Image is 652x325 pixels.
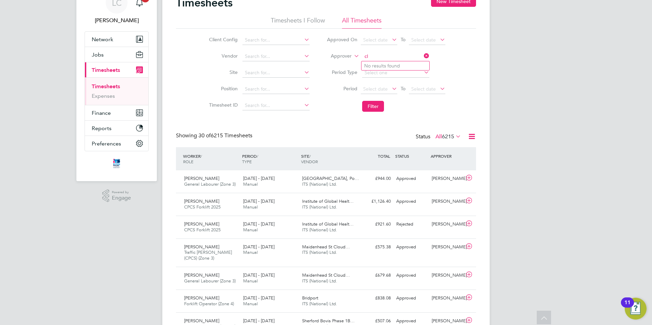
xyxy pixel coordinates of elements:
label: Approver [321,53,352,60]
button: Network [85,32,148,47]
span: General Labourer (Zone 3) [184,278,236,284]
div: [PERSON_NAME] [429,173,464,184]
span: To [399,84,407,93]
label: Timesheet ID [207,102,238,108]
span: / [257,153,258,159]
span: ROLE [183,159,193,164]
span: [PERSON_NAME] [184,272,219,278]
button: Preferences [85,136,148,151]
span: Network [92,36,113,43]
input: Search for... [242,84,310,94]
span: To [399,35,407,44]
input: Search for... [242,35,310,45]
div: £575.38 [358,242,394,253]
div: Status [416,132,462,142]
div: £921.60 [358,219,394,230]
span: Preferences [92,140,121,147]
label: Site [207,69,238,75]
span: VENDOR [301,159,318,164]
button: Jobs [85,47,148,62]
span: Bridport [302,295,318,301]
span: [DATE] - [DATE] [243,295,275,301]
span: [GEOGRAPHIC_DATA], Po… [302,175,359,181]
div: [PERSON_NAME] [429,293,464,304]
span: Manual [243,181,258,187]
a: Timesheets [92,83,120,90]
span: / [201,153,202,159]
div: 11 [624,303,631,311]
span: Reports [92,125,112,131]
label: Position [207,86,238,92]
div: £679.68 [358,270,394,281]
button: Finance [85,105,148,120]
a: Go to home page [85,158,149,169]
li: No results found [361,61,429,70]
span: [PERSON_NAME] [184,221,219,227]
span: General Labourer (Zone 3) [184,181,236,187]
span: Maidenhead St Cloud… [302,272,350,278]
span: [PERSON_NAME] [184,198,219,204]
span: [DATE] - [DATE] [243,244,275,250]
span: ITS (National) Ltd. [302,278,337,284]
div: £1,126.40 [358,196,394,207]
div: £944.00 [358,173,394,184]
label: Vendor [207,53,238,59]
span: Traffic [PERSON_NAME] (CPCS) (Zone 3) [184,249,232,261]
input: Search for... [242,68,310,78]
span: CPCS Forklift 2025 [184,227,221,233]
span: Manual [243,301,258,307]
label: Approved On [327,36,357,43]
div: [PERSON_NAME] [429,219,464,230]
button: Timesheets [85,62,148,77]
div: APPROVER [429,150,464,162]
span: Institute of Global Healt… [302,198,354,204]
span: ITS (National) Ltd. [302,227,337,233]
span: 6215 Timesheets [198,132,252,139]
div: [PERSON_NAME] [429,270,464,281]
span: [PERSON_NAME] [184,318,219,324]
input: Select one [362,68,429,78]
div: £838.08 [358,293,394,304]
span: Engage [112,195,131,201]
button: Open Resource Center, 11 new notifications [625,298,647,320]
span: [PERSON_NAME] [184,244,219,250]
input: Search for... [242,52,310,61]
a: Powered byEngage [102,189,131,202]
span: Select date [363,37,388,43]
span: Timesheets [92,67,120,73]
img: itsconstruction-logo-retina.png [112,158,121,169]
span: CPCS Forklift 2025 [184,204,221,210]
div: SITE [299,150,358,168]
span: [DATE] - [DATE] [243,175,275,181]
a: Expenses [92,93,115,99]
span: / [309,153,311,159]
span: Finance [92,110,111,116]
span: Manual [243,204,258,210]
span: [PERSON_NAME] [184,295,219,301]
span: Sherford Bovis Phase 1B… [302,318,355,324]
span: Louis Crawford [85,16,149,25]
li: Timesheets I Follow [271,16,325,29]
span: TYPE [242,159,252,164]
span: Institute of Global Healt… [302,221,354,227]
div: [PERSON_NAME] [429,196,464,207]
div: Approved [394,173,429,184]
span: Manual [243,278,258,284]
span: ITS (National) Ltd. [302,181,337,187]
div: STATUS [394,150,429,162]
span: [DATE] - [DATE] [243,318,275,324]
span: Forklift Operator (Zone 4) [184,301,234,307]
div: Approved [394,293,429,304]
input: Search for... [242,101,310,110]
div: Showing [176,132,254,139]
li: All Timesheets [342,16,382,29]
span: Powered by [112,189,131,195]
span: ITS (National) Ltd. [302,301,337,307]
span: ITS (National) Ltd. [302,249,337,255]
span: [DATE] - [DATE] [243,198,275,204]
div: Approved [394,270,429,281]
input: Search for... [362,52,429,61]
span: Manual [243,227,258,233]
div: Timesheets [85,77,148,105]
div: WORKER [181,150,240,168]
